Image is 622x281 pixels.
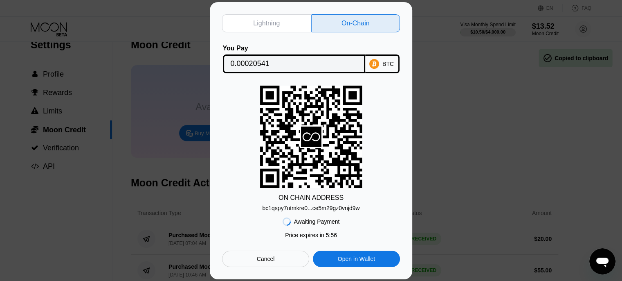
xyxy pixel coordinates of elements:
[382,61,394,67] div: BTC
[278,194,344,202] div: ON CHAIN ADDRESS
[313,251,400,267] div: Open in Wallet
[589,248,615,274] iframe: Button to launch messaging window
[285,232,337,238] div: Price expires in
[338,255,375,263] div: Open in Wallet
[311,14,400,32] div: On-Chain
[223,45,365,52] div: You Pay
[294,218,340,225] div: Awaiting Payment
[341,19,369,27] div: On-Chain
[222,14,311,32] div: Lightning
[222,251,309,267] div: Cancel
[257,255,275,263] div: Cancel
[253,19,280,27] div: Lightning
[326,232,337,238] span: 5 : 56
[262,202,359,211] div: bc1qspy7utmkre0...ce5m29gz0vnjd9w
[262,205,359,211] div: bc1qspy7utmkre0...ce5m29gz0vnjd9w
[222,45,400,73] div: You PayBTC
